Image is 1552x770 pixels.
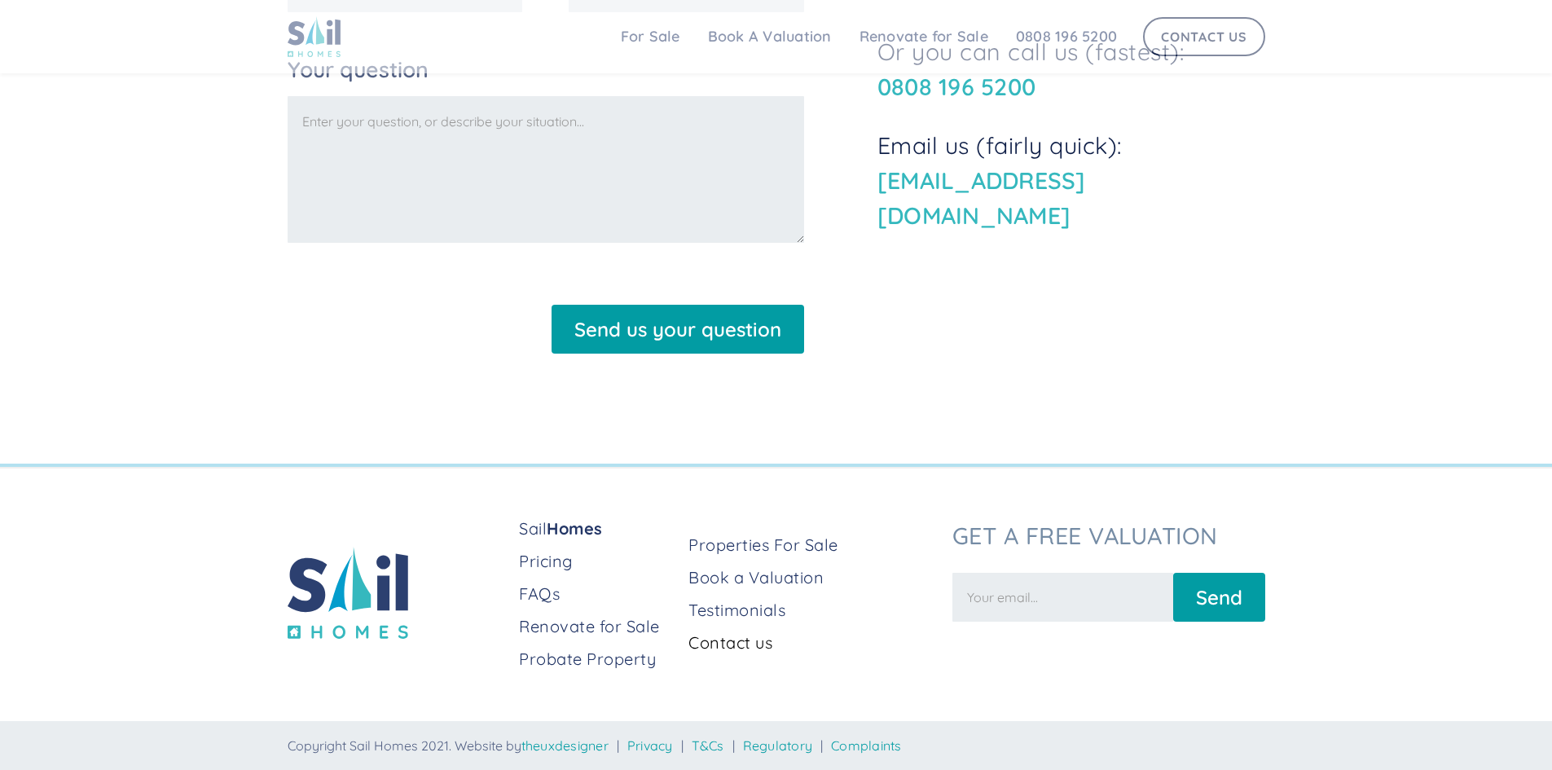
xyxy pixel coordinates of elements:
p: Email us (fairly quick): [877,128,1265,233]
h3: Get a free valuation [952,521,1265,549]
a: Renovate for Sale [519,615,675,638]
img: sail home logo colored [288,16,341,57]
a: Book A Valuation [694,20,846,53]
img: sail home logo colored [288,547,408,639]
a: 0808 196 5200 [1002,20,1131,53]
div: Copyright Sail Homes 2021. Website by | | | | [288,737,1265,754]
a: Contact us [688,631,939,654]
a: Contact Us [1143,17,1265,56]
a: Testimonials [688,599,939,622]
input: Send us your question [552,305,804,354]
label: Your question [288,59,804,81]
a: Renovate for Sale [846,20,1002,53]
a: Book a Valuation [688,566,939,589]
form: Newsletter Form [952,565,1265,622]
a: FAQs [519,583,675,605]
input: Your email... [952,573,1173,622]
strong: Homes [547,518,603,539]
a: [EMAIL_ADDRESS][DOMAIN_NAME] [877,165,1086,230]
a: Regulatory [743,737,813,754]
a: Probate Property [519,648,675,671]
a: SailHomes [519,517,675,540]
a: 0808 196 5200 [877,72,1035,101]
a: Properties For Sale [688,534,939,557]
a: Privacy [627,737,673,754]
input: Send [1173,573,1265,622]
a: theuxdesigner [521,737,609,754]
a: T&Cs [692,737,724,754]
a: Pricing [519,550,675,573]
a: For Sale [607,20,694,53]
a: Complaints [831,737,902,754]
